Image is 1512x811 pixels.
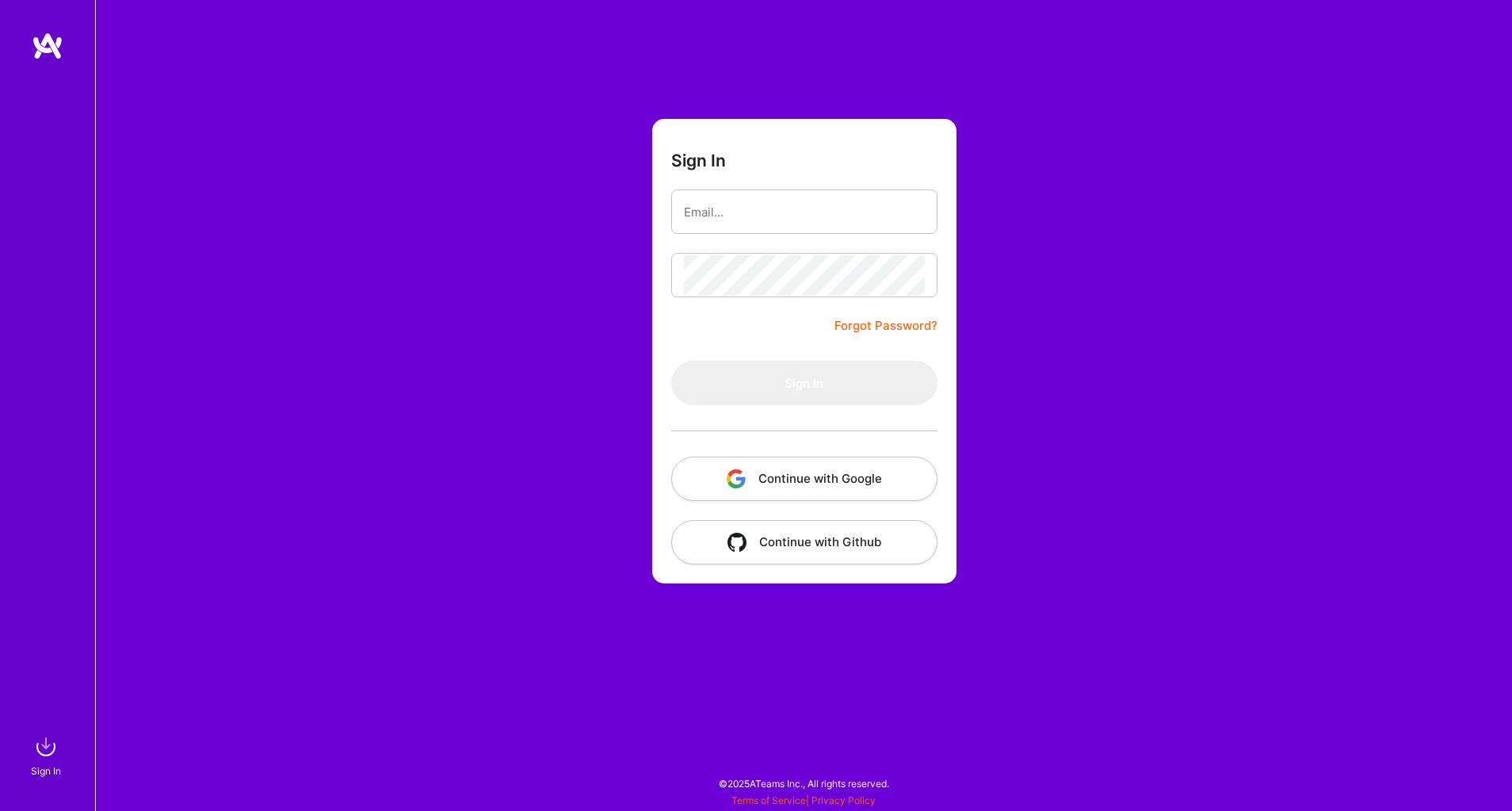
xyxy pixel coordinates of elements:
[671,520,937,564] button: Continue with Github
[731,794,876,806] span: |
[731,794,806,806] a: Terms of Service
[671,361,937,405] button: Sign In
[30,731,62,763] img: sign in
[671,151,726,170] h3: Sign In
[33,731,62,779] a: sign inSign In
[727,533,746,552] img: icon
[834,316,937,335] a: Forgot Password?
[671,457,937,501] button: Continue with Google
[32,32,63,60] img: logo
[31,763,61,779] div: Sign In
[95,763,1512,803] div: © 2025 ATeams Inc., All rights reserved.
[727,469,746,488] img: icon
[684,192,925,232] input: Email...
[811,794,876,806] a: Privacy Policy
